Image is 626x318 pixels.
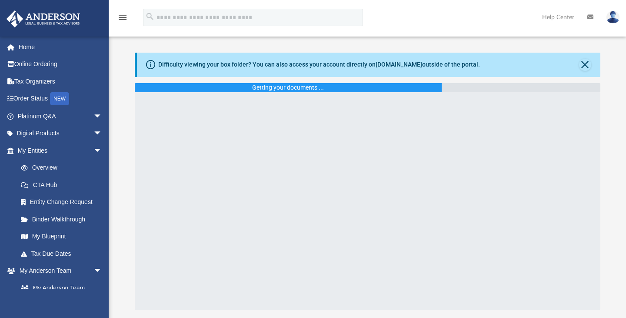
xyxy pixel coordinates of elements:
[12,228,111,245] a: My Blueprint
[117,17,128,23] a: menu
[93,107,111,125] span: arrow_drop_down
[6,56,115,73] a: Online Ordering
[6,125,115,142] a: Digital Productsarrow_drop_down
[376,61,422,68] a: [DOMAIN_NAME]
[117,12,128,23] i: menu
[12,211,115,228] a: Binder Walkthrough
[12,245,115,262] a: Tax Due Dates
[12,279,107,297] a: My Anderson Team
[93,125,111,143] span: arrow_drop_down
[6,142,115,159] a: My Entitiesarrow_drop_down
[252,83,324,92] div: Getting your documents ...
[6,90,115,108] a: Order StatusNEW
[579,59,591,71] button: Close
[12,176,115,194] a: CTA Hub
[12,159,115,177] a: Overview
[12,194,115,211] a: Entity Change Request
[6,38,115,56] a: Home
[93,142,111,160] span: arrow_drop_down
[145,12,155,21] i: search
[50,92,69,105] div: NEW
[6,73,115,90] a: Tax Organizers
[4,10,83,27] img: Anderson Advisors Platinum Portal
[6,107,115,125] a: Platinum Q&Aarrow_drop_down
[6,262,111,280] a: My Anderson Teamarrow_drop_down
[606,11,619,23] img: User Pic
[158,60,480,69] div: Difficulty viewing your box folder? You can also access your account directly on outside of the p...
[93,262,111,280] span: arrow_drop_down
